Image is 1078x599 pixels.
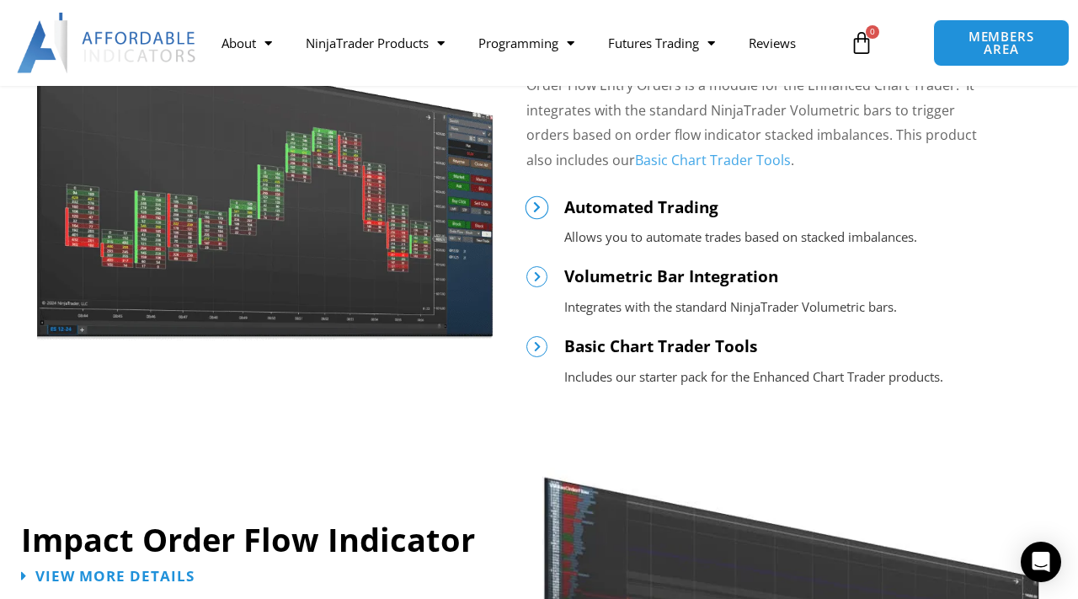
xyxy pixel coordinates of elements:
h2: Impact Order Flow Indicator [21,519,510,560]
span: Basic Chart Trader Tools [564,335,757,357]
p: Order Flow Entry Orders is a module for the Enhanced Chart Trader. It integrates with the standar... [526,73,994,174]
a: NinjaTrader Products [289,24,462,62]
a: 0 [825,19,899,67]
span: Volumetric Bar Integration [564,265,778,287]
span: View More Details [35,569,195,583]
a: View More Details [21,569,195,583]
p: Allows you to automate trades based on stacked imbalances. [564,226,1057,249]
div: Open Intercom Messenger [1021,542,1061,582]
a: Futures Trading [591,24,732,62]
img: Orderflow11 | Affordable Indicators – NinjaTrader [35,29,494,344]
a: Basic Chart Trader Tools [635,151,791,169]
a: MEMBERS AREA [933,19,1070,67]
nav: Menu [205,24,841,62]
a: About [205,24,289,62]
p: Includes our starter pack for the Enhanced Chart Trader products. [564,366,1057,389]
span: Automated Trading [564,196,718,218]
a: Programming [462,24,591,62]
span: MEMBERS AREA [951,30,1052,56]
p: Integrates with the standard NinjaTrader Volumetric bars. [564,296,1057,319]
img: LogoAI | Affordable Indicators – NinjaTrader [17,13,198,73]
a: Reviews [732,24,813,62]
span: 0 [866,25,879,39]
